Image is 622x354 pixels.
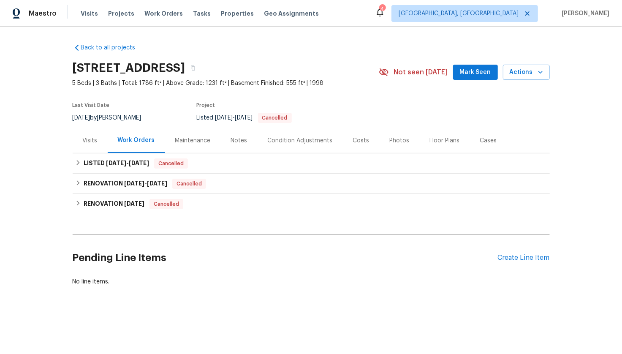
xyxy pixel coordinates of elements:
h2: [STREET_ADDRESS] [73,64,185,72]
span: - [106,160,149,166]
div: Costs [353,136,369,145]
span: Cancelled [155,159,187,168]
div: No line items. [73,278,550,286]
span: Cancelled [150,200,182,208]
span: - [215,115,253,121]
span: Not seen [DATE] [394,68,448,76]
button: Mark Seen [453,65,498,80]
div: Cases [480,136,497,145]
h6: RENOVATION [84,179,167,189]
h2: Pending Line Items [73,238,498,278]
span: Maestro [29,9,57,18]
a: Back to all projects [73,44,154,52]
span: Properties [221,9,254,18]
div: Create Line Item [498,254,550,262]
span: Visits [81,9,98,18]
span: [DATE] [106,160,126,166]
div: 4 [379,5,385,14]
button: Actions [503,65,550,80]
span: Mark Seen [460,67,491,78]
span: Projects [108,9,134,18]
div: RENOVATION [DATE]-[DATE]Cancelled [73,174,550,194]
span: Listed [197,115,292,121]
span: 5 Beds | 3 Baths | Total: 1786 ft² | Above Grade: 1231 ft² | Basement Finished: 555 ft² | 1998 [73,79,379,87]
span: [DATE] [73,115,90,121]
div: Notes [231,136,247,145]
span: [DATE] [124,180,144,186]
span: Cancelled [259,115,291,120]
span: Cancelled [173,180,205,188]
div: Visits [83,136,98,145]
span: [DATE] [235,115,253,121]
span: [GEOGRAPHIC_DATA], [GEOGRAPHIC_DATA] [399,9,519,18]
span: - [124,180,167,186]
span: Last Visit Date [73,103,110,108]
button: Copy Address [185,60,201,76]
span: [PERSON_NAME] [558,9,609,18]
div: Floor Plans [430,136,460,145]
span: [DATE] [147,180,167,186]
div: Condition Adjustments [268,136,333,145]
span: Project [197,103,215,108]
h6: LISTED [84,158,149,169]
div: Maintenance [175,136,211,145]
span: [DATE] [129,160,149,166]
span: [DATE] [124,201,144,207]
div: by [PERSON_NAME] [73,113,152,123]
h6: RENOVATION [84,199,144,209]
div: Photos [390,136,410,145]
div: LISTED [DATE]-[DATE]Cancelled [73,153,550,174]
span: Work Orders [144,9,183,18]
span: [DATE] [215,115,233,121]
span: Tasks [193,11,211,16]
div: RENOVATION [DATE]Cancelled [73,194,550,214]
div: Work Orders [118,136,155,144]
span: Geo Assignments [264,9,319,18]
span: Actions [510,67,543,78]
